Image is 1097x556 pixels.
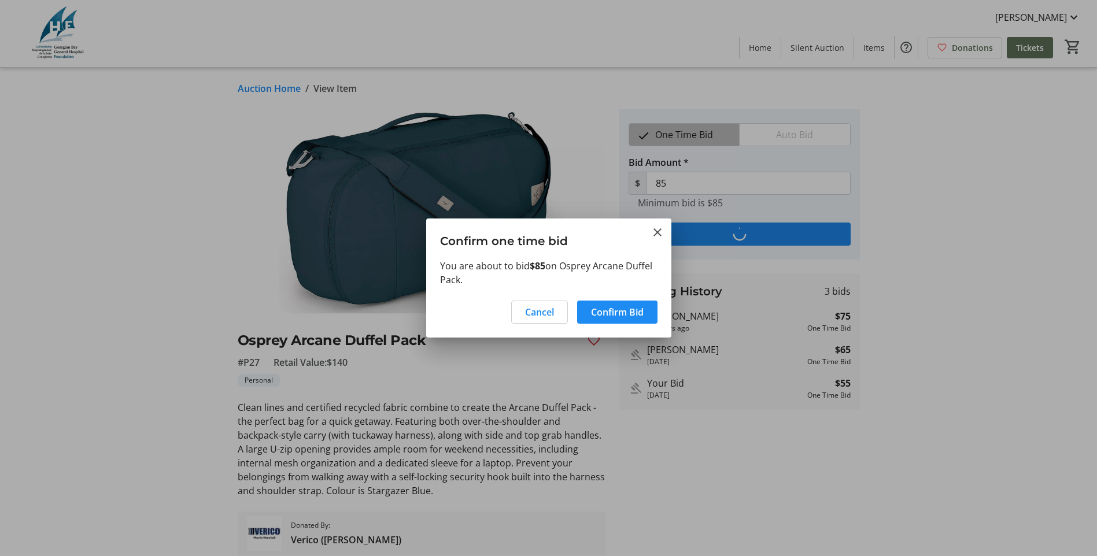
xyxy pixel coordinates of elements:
button: Confirm Bid [577,301,658,324]
h3: Confirm one time bid [426,218,671,258]
button: Close [651,225,664,239]
span: Cancel [525,305,554,319]
button: Cancel [511,301,568,324]
span: Confirm Bid [591,305,644,319]
p: You are about to bid on Osprey Arcane Duffel Pack. [440,259,658,287]
strong: $85 [530,260,545,272]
